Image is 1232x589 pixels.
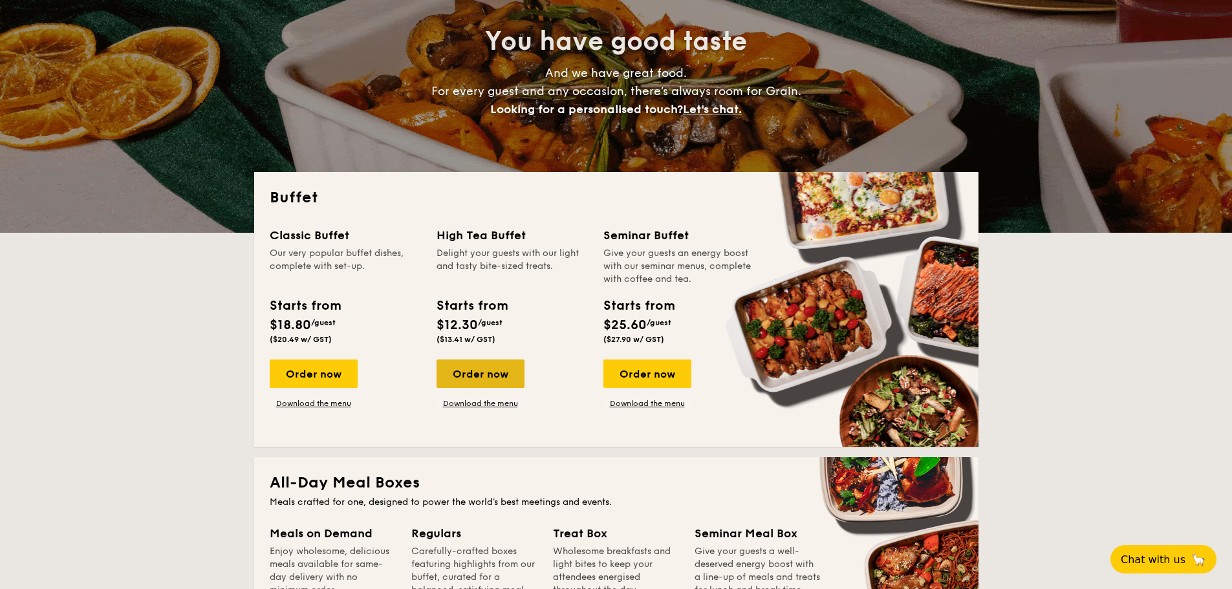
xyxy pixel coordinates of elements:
span: ($20.49 w/ GST) [270,335,332,344]
div: Seminar Buffet [603,226,755,244]
a: Download the menu [270,398,358,409]
div: Meals crafted for one, designed to power the world's best meetings and events. [270,496,963,509]
a: Download the menu [437,398,524,409]
div: Order now [437,359,524,388]
div: Starts from [270,296,340,316]
div: Starts from [603,296,674,316]
div: Delight your guests with our light and tasty bite-sized treats. [437,247,588,286]
span: /guest [478,318,503,327]
span: And we have great food. For every guest and any occasion, there’s always room for Grain. [431,66,801,116]
span: Let's chat. [683,102,742,116]
div: Classic Buffet [270,226,421,244]
div: Give your guests an energy boost with our seminar menus, complete with coffee and tea. [603,247,755,286]
span: /guest [647,318,671,327]
div: Our very popular buffet dishes, complete with set-up. [270,247,421,286]
span: $12.30 [437,317,478,333]
span: You have good taste [485,26,747,57]
div: Starts from [437,296,507,316]
div: High Tea Buffet [437,226,588,244]
span: /guest [311,318,336,327]
span: Looking for a personalised touch? [490,102,683,116]
h2: Buffet [270,187,963,208]
div: Regulars [411,524,537,542]
div: Seminar Meal Box [695,524,821,542]
div: Treat Box [553,524,679,542]
div: Order now [270,359,358,388]
h2: All-Day Meal Boxes [270,473,963,493]
span: ($13.41 w/ GST) [437,335,495,344]
span: $25.60 [603,317,647,333]
a: Download the menu [603,398,691,409]
span: 🦙 [1191,552,1206,567]
div: Meals on Demand [270,524,396,542]
span: Chat with us [1121,553,1185,566]
span: $18.80 [270,317,311,333]
div: Order now [603,359,691,388]
span: ($27.90 w/ GST) [603,335,664,344]
button: Chat with us🦙 [1110,545,1216,573]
